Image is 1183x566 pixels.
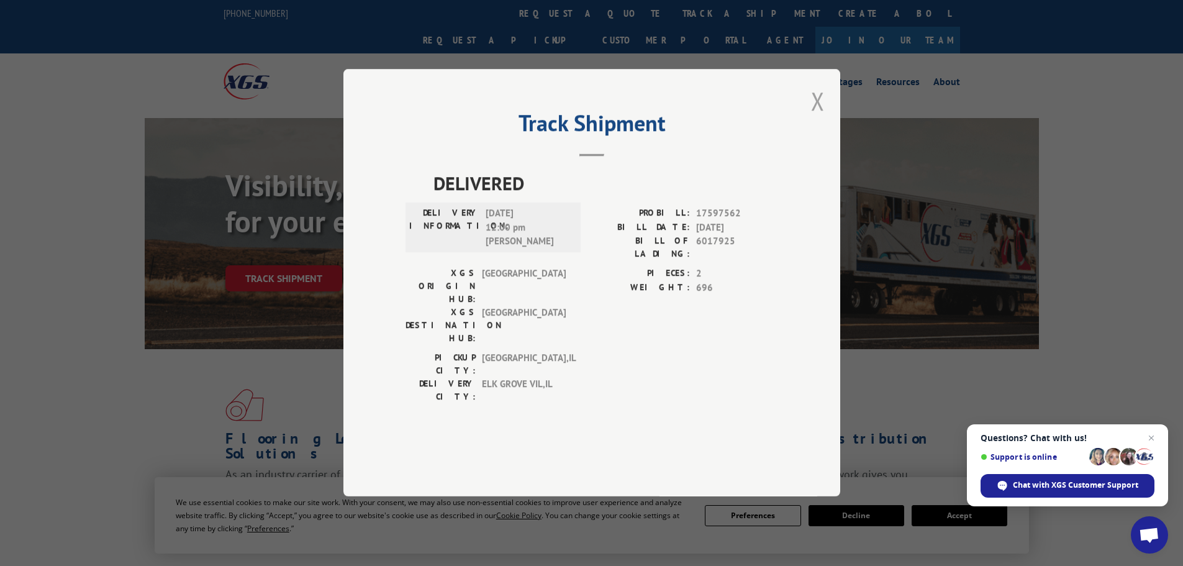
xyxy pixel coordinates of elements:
[592,267,690,281] label: PIECES:
[981,433,1154,443] span: Questions? Chat with us!
[696,281,778,295] span: 696
[406,267,476,306] label: XGS ORIGIN HUB:
[1144,431,1159,445] span: Close chat
[406,306,476,345] label: XGS DESTINATION HUB:
[592,207,690,221] label: PROBILL:
[406,114,778,138] h2: Track Shipment
[486,207,569,249] span: [DATE] 12:00 pm [PERSON_NAME]
[981,452,1085,462] span: Support is online
[696,221,778,235] span: [DATE]
[592,221,690,235] label: BILL DATE:
[1131,516,1168,554] div: Open chat
[482,378,566,404] span: ELK GROVE VIL , IL
[696,207,778,221] span: 17597562
[592,281,690,295] label: WEIGHT:
[482,352,566,378] span: [GEOGRAPHIC_DATA] , IL
[482,267,566,306] span: [GEOGRAPHIC_DATA]
[406,378,476,404] label: DELIVERY CITY:
[433,170,778,198] span: DELIVERED
[981,474,1154,498] div: Chat with XGS Customer Support
[696,267,778,281] span: 2
[406,352,476,378] label: PICKUP CITY:
[409,207,479,249] label: DELIVERY INFORMATION:
[592,235,690,261] label: BILL OF LADING:
[1013,480,1138,491] span: Chat with XGS Customer Support
[482,306,566,345] span: [GEOGRAPHIC_DATA]
[696,235,778,261] span: 6017925
[811,84,825,117] button: Close modal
